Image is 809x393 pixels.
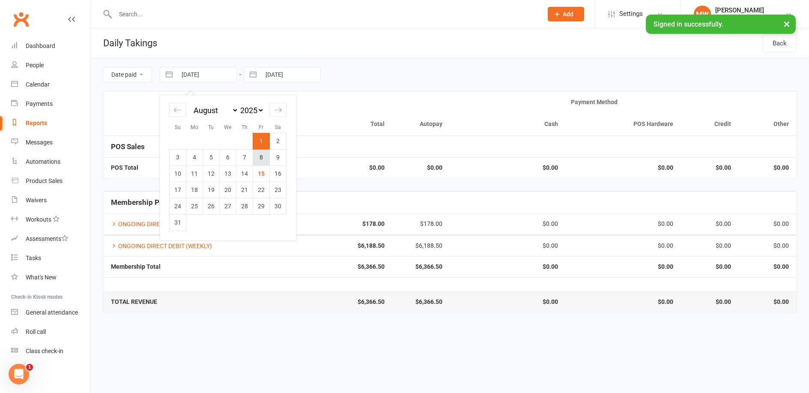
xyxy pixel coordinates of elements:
[236,182,253,198] td: Thursday, August 21, 2025
[220,165,236,182] td: Wednesday, August 13, 2025
[689,299,731,305] strong: $0.00
[220,149,236,165] td: Wednesday, August 6, 2025
[26,255,41,261] div: Tasks
[458,243,558,249] div: $0.00
[236,149,253,165] td: Thursday, August 7, 2025
[26,177,63,184] div: Product Sales
[11,303,90,322] a: General attendance kiosk mode
[160,95,296,240] div: Calendar
[26,197,47,204] div: Waivers
[26,81,50,88] div: Calendar
[11,133,90,152] a: Messages
[619,4,643,24] span: Settings
[11,94,90,114] a: Payments
[169,103,186,117] div: Move backward to switch to the previous month.
[111,164,138,171] strong: POS Total
[689,165,731,171] strong: $0.00
[270,149,287,165] td: Saturday, August 9, 2025
[400,165,442,171] strong: $0.00
[26,328,46,335] div: Roll call
[26,348,63,354] div: Class check-in
[400,299,442,305] strong: $6,366.50
[573,243,674,249] div: $0.00
[11,56,90,75] a: People
[458,299,558,305] strong: $0.00
[11,229,90,249] a: Assessments
[270,198,287,214] td: Saturday, August 30, 2025
[261,67,320,82] input: To
[573,264,674,270] strong: $0.00
[270,103,287,117] div: Move forward to switch to the next month.
[400,121,442,127] div: Autopay
[458,165,558,171] strong: $0.00
[186,149,203,165] td: Monday, August 4, 2025
[111,263,161,270] strong: Membership Total
[220,198,236,214] td: Wednesday, August 27, 2025
[170,182,186,198] td: Sunday, August 17, 2025
[715,6,764,14] div: [PERSON_NAME]
[400,99,789,105] div: Payment Method
[11,268,90,287] a: What's New
[253,165,270,182] td: Friday, August 15, 2025
[91,28,157,58] h1: Daily Takings
[26,139,53,146] div: Messages
[763,34,797,52] a: Back
[284,121,385,127] div: Total
[111,143,789,151] h5: POS Sales
[563,11,573,18] span: Add
[11,114,90,133] a: Reports
[284,243,385,249] strong: $6,188.50
[26,274,57,281] div: What's New
[746,243,789,249] div: $0.00
[177,67,236,82] input: From
[191,124,198,130] small: Mo
[186,182,203,198] td: Monday, August 18, 2025
[284,299,385,305] strong: $6,366.50
[746,221,789,227] div: $0.00
[111,198,789,207] h5: Membership Payments
[26,364,33,371] span: 1
[11,152,90,171] a: Automations
[170,165,186,182] td: Sunday, August 10, 2025
[746,165,789,171] strong: $0.00
[715,14,764,22] div: Vision Muay Thai
[253,149,270,165] td: Friday, August 8, 2025
[11,171,90,191] a: Product Sales
[26,120,47,126] div: Reports
[548,7,584,21] button: Add
[203,182,220,198] td: Tuesday, August 19, 2025
[270,133,287,149] td: Saturday, August 2, 2025
[111,298,157,305] strong: TOTAL REVENUE
[458,221,558,227] div: $0.00
[573,299,674,305] strong: $0.00
[236,198,253,214] td: Thursday, August 28, 2025
[26,62,44,69] div: People
[284,264,385,270] strong: $6,366.50
[11,342,90,361] a: Class kiosk mode
[186,165,203,182] td: Monday, August 11, 2025
[10,9,32,30] a: Clubworx
[689,121,731,127] div: Credit
[400,221,442,227] div: $178.00
[26,158,60,165] div: Automations
[11,249,90,268] a: Tasks
[400,243,442,249] div: $6,188.50
[689,264,731,270] strong: $0.00
[573,121,674,127] div: POS Hardware
[259,124,263,130] small: Fr
[270,182,287,198] td: Saturday, August 23, 2025
[26,235,68,242] div: Assessments
[746,121,789,127] div: Other
[779,15,794,33] button: ×
[458,264,558,270] strong: $0.00
[224,124,231,130] small: We
[203,149,220,165] td: Tuesday, August 5, 2025
[689,243,731,249] div: $0.00
[270,165,287,182] td: Saturday, August 16, 2025
[746,299,789,305] strong: $0.00
[26,100,53,107] div: Payments
[170,198,186,214] td: Sunday, August 24, 2025
[284,165,385,171] strong: $0.00
[11,210,90,229] a: Workouts
[26,309,78,316] div: General attendance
